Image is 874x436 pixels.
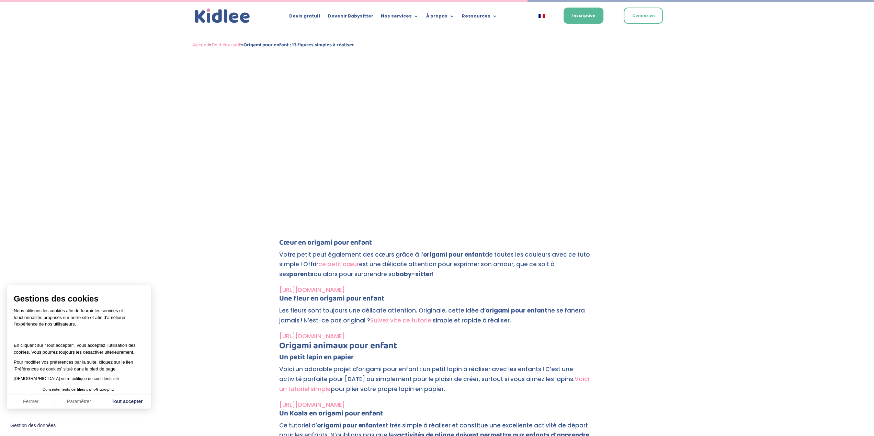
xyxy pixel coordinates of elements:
a: [DEMOGRAPHIC_DATA] notre politique de confidentialité [14,376,119,381]
h4: Un petit lapin en papier [279,354,595,364]
a: Devis gratuit [289,14,320,21]
a: [URL][DOMAIN_NAME] [279,401,345,409]
a: [URL][DOMAIN_NAME] [279,286,345,294]
img: Français [538,14,545,18]
strong: origami pour enfant [317,421,379,429]
a: Connexion [624,8,663,24]
a: Nos services [381,14,419,21]
span: Consentements certifiés par [43,388,92,391]
a: Do It Yourself [212,41,241,49]
h4: Un Koala en origami pour enfant [279,410,595,421]
strong: origami pour enfant [486,306,547,315]
a: Kidlee Logo [193,7,251,25]
a: Devenir Babysitter [328,14,373,21]
h3: Origami animaux pour enfant [279,341,595,354]
button: Fermer le widget sans consentement [6,419,60,433]
span: Gestion des données [10,423,56,429]
strong: baby-sitter [396,270,432,278]
p: Votre petit peut également des cœurs grâce à l’ de toutes les couleurs avec ce tuto simple ! Offr... [279,250,595,285]
p: Voici un adorable projet d’origami pour enfant : un petit lapin à réaliser avec les enfants ! C’e... [279,364,595,400]
a: Accueil [193,41,209,49]
a: Inscription [564,8,603,24]
button: Paramétrer [55,394,103,409]
a: Suivez vite ce tutoriel [370,316,433,325]
button: Consentements certifiés par [39,385,119,394]
p: Les fleurs sont toujours une délicate attention. Originale, cette idée d’ ne se fanera jamais ! N... [279,306,595,331]
iframe: Origami ! Moulin à vent [facile ] [279,56,595,233]
img: logo_kidlee_bleu [193,7,251,25]
h4: Cœur en origami pour enfant [279,239,595,250]
strong: parents [289,270,314,278]
span: Gestions des cookies [14,294,144,304]
a: [URL][DOMAIN_NAME] [279,332,345,340]
a: ce petit cœur [318,260,359,268]
span: » » [193,41,354,49]
p: En cliquant sur ”Tout accepter”, vous acceptez l’utilisation des cookies. Vous pourrez toujours l... [14,335,144,356]
p: Pour modifier vos préférences par la suite, cliquez sur le lien 'Préférences de cookies' situé da... [14,359,144,372]
a: À propos [426,14,454,21]
strong: origami pour enfant [423,250,485,259]
p: Nous utilisons les cookies afin de fournir les services et fonctionnalités proposés sur notre sit... [14,307,144,332]
a: Voici un tutoriel simple [279,375,589,393]
h4: Une fleur en origami pour enfant [279,295,595,306]
button: Tout accepter [103,394,151,409]
a: Ressources [462,14,497,21]
button: Fermer [7,394,55,409]
svg: Axeptio [93,379,114,400]
strong: Origami pour enfant : 13 figures simples à réaliser [243,41,354,49]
